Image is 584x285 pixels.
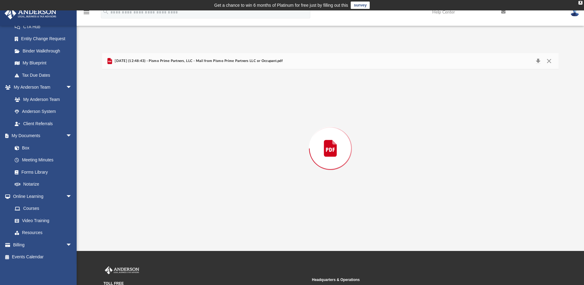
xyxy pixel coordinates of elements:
[9,178,78,191] a: Notarize
[83,9,90,16] i: menu
[9,57,78,69] a: My Blueprint
[9,21,81,33] a: CTA Hub
[4,239,81,251] a: Billingarrow_drop_down
[351,2,370,9] a: survey
[9,93,75,106] a: My Anderson Team
[9,214,75,227] a: Video Training
[83,12,90,16] a: menu
[544,57,555,65] button: Close
[66,190,78,203] span: arrow_drop_down
[9,45,81,57] a: Binder Walkthrough
[66,81,78,94] span: arrow_drop_down
[9,142,75,154] a: Box
[3,7,58,19] img: Anderson Advisors Platinum Portal
[4,251,81,263] a: Events Calendar
[578,1,582,5] div: close
[9,227,78,239] a: Resources
[9,202,78,215] a: Courses
[4,130,78,142] a: My Documentsarrow_drop_down
[104,266,140,274] img: Anderson Advisors Platinum Portal
[570,8,579,17] img: User Pic
[4,190,78,202] a: Online Learningarrow_drop_down
[9,117,78,130] a: Client Referrals
[66,130,78,142] span: arrow_drop_down
[9,69,81,81] a: Tax Due Dates
[102,53,559,228] div: Preview
[113,58,283,64] span: [DATE] (12:48:43) - Pismo Prime Partners, LLC - Mail from Pismo Prime Partners LLC or Occupant.pdf
[312,277,516,283] small: Headquarters & Operations
[532,57,544,65] button: Download
[9,154,78,166] a: Meeting Minutes
[66,239,78,251] span: arrow_drop_down
[102,8,109,15] i: search
[4,81,78,94] a: My Anderson Teamarrow_drop_down
[214,2,348,9] div: Get a chance to win 6 months of Platinum for free just by filling out this
[9,33,81,45] a: Entity Change Request
[9,106,78,118] a: Anderson System
[9,166,75,178] a: Forms Library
